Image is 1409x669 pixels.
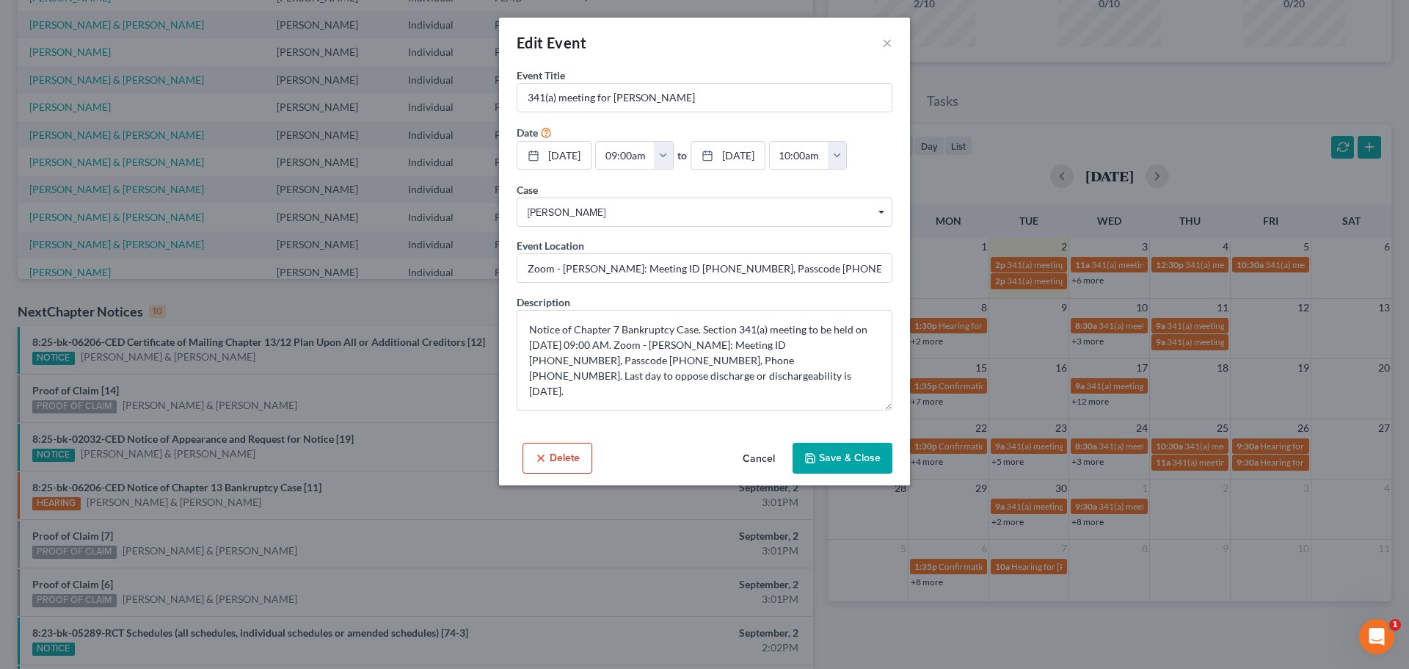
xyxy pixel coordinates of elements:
span: [PERSON_NAME] [528,205,881,220]
input: Enter location... [517,254,892,282]
label: Event Location [517,238,584,253]
span: Edit Event [517,34,586,51]
iframe: Intercom live chat [1359,619,1394,654]
label: Description [517,294,570,310]
span: Select box activate [517,198,892,227]
button: Cancel [731,444,787,474]
a: [DATE] [517,142,591,170]
button: Delete [523,443,592,474]
input: Enter event name... [517,84,892,112]
input: -- : -- [770,142,829,170]
input: -- : -- [596,142,655,170]
label: Case [517,182,538,198]
span: 1 [1389,619,1401,631]
label: Date [517,125,538,140]
a: [DATE] [691,142,765,170]
span: Event Title [517,69,565,82]
button: × [882,34,892,51]
label: to [677,148,687,163]
button: Save & Close [793,443,892,474]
